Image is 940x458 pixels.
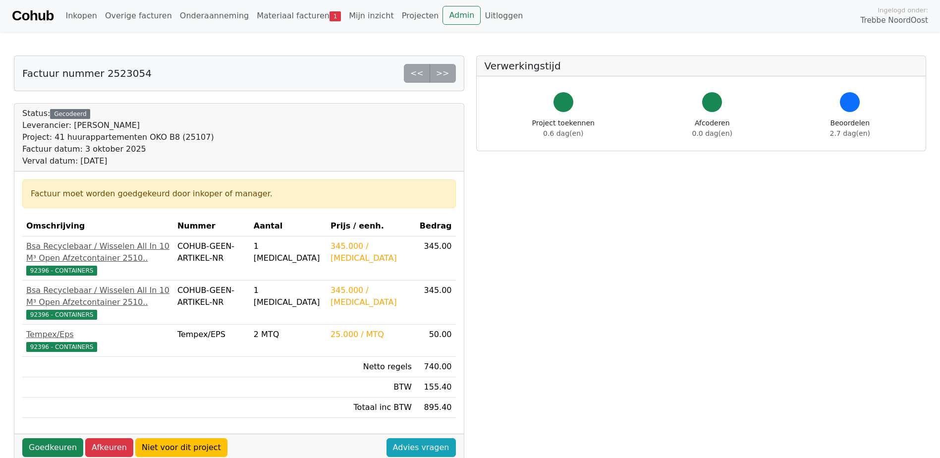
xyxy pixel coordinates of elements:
[416,398,456,418] td: 895.40
[26,285,169,308] div: Bsa Recyclebaar / Wisselen All In 10 M³ Open Afzetcontainer 2510..
[254,240,323,264] div: 1 [MEDICAL_DATA]
[485,60,918,72] h5: Verwerkingstijd
[345,6,398,26] a: Mijn inzicht
[330,11,341,21] span: 1
[254,329,323,341] div: 2 MTQ
[830,129,870,137] span: 2.7 dag(en)
[61,6,101,26] a: Inkopen
[26,310,97,320] span: 92396 - CONTAINERS
[327,398,416,418] td: Totaal inc BTW
[173,236,250,281] td: COHUB-GEEN-ARTIKEL-NR
[176,6,253,26] a: Onderaanneming
[416,216,456,236] th: Bedrag
[387,438,456,457] a: Advies vragen
[22,155,214,167] div: Verval datum: [DATE]
[253,6,345,26] a: Materiaal facturen1
[31,188,447,200] div: Factuur moet worden goedgekeurd door inkoper of manager.
[442,6,481,25] a: Admin
[692,129,732,137] span: 0.0 dag(en)
[331,329,412,341] div: 25.000 / MTQ
[101,6,176,26] a: Overige facturen
[135,438,227,457] a: Niet voor dit project
[331,240,412,264] div: 345.000 / [MEDICAL_DATA]
[692,118,732,139] div: Afcoderen
[398,6,443,26] a: Projecten
[416,281,456,325] td: 345.00
[543,129,583,137] span: 0.6 dag(en)
[22,108,214,167] div: Status:
[22,438,83,457] a: Goedkeuren
[22,131,214,143] div: Project: 41 huurappartementen OKO B8 (25107)
[26,266,97,276] span: 92396 - CONTAINERS
[532,118,595,139] div: Project toekennen
[22,216,173,236] th: Omschrijving
[173,216,250,236] th: Nummer
[331,285,412,308] div: 345.000 / [MEDICAL_DATA]
[22,119,214,131] div: Leverancier: [PERSON_NAME]
[26,240,169,276] a: Bsa Recyclebaar / Wisselen All In 10 M³ Open Afzetcontainer 2510..92396 - CONTAINERS
[173,281,250,325] td: COHUB-GEEN-ARTIKEL-NR
[26,329,169,352] a: Tempex/Eps92396 - CONTAINERS
[26,329,169,341] div: Tempex/Eps
[327,216,416,236] th: Prijs / eenh.
[26,240,169,264] div: Bsa Recyclebaar / Wisselen All In 10 M³ Open Afzetcontainer 2510..
[416,236,456,281] td: 345.00
[173,325,250,357] td: Tempex/EPS
[50,109,90,119] div: Gecodeerd
[327,377,416,398] td: BTW
[416,377,456,398] td: 155.40
[254,285,323,308] div: 1 [MEDICAL_DATA]
[327,357,416,377] td: Netto regels
[26,285,169,320] a: Bsa Recyclebaar / Wisselen All In 10 M³ Open Afzetcontainer 2510..92396 - CONTAINERS
[22,143,214,155] div: Factuur datum: 3 oktober 2025
[481,6,527,26] a: Uitloggen
[85,438,133,457] a: Afkeuren
[26,342,97,352] span: 92396 - CONTAINERS
[12,4,54,28] a: Cohub
[416,357,456,377] td: 740.00
[830,118,870,139] div: Beoordelen
[878,5,928,15] span: Ingelogd onder:
[416,325,456,357] td: 50.00
[22,67,152,79] h5: Factuur nummer 2523054
[250,216,327,236] th: Aantal
[861,15,928,26] span: Trebbe NoordOost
